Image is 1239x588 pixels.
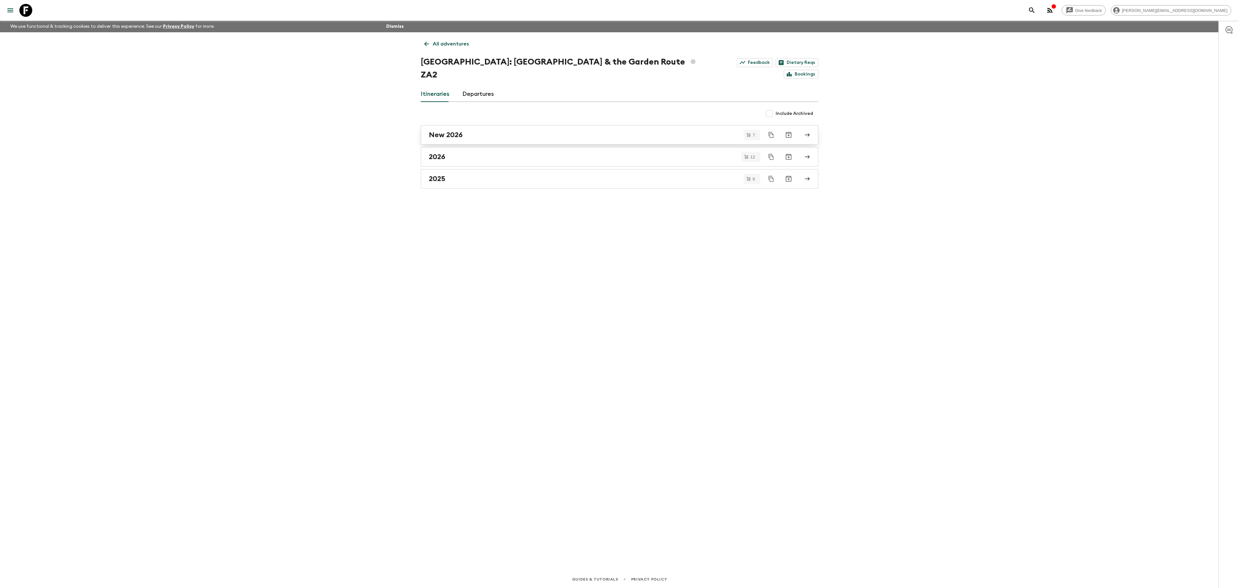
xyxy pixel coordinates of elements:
[421,86,449,102] a: Itineraries
[1072,8,1105,13] span: Give feedback
[433,40,469,48] p: All adventures
[765,151,777,163] button: Duplicate
[782,172,795,185] button: Archive
[8,21,217,32] p: We use functional & tracking cookies to deliver this experience. See our for more.
[421,37,472,50] a: All adventures
[163,24,194,29] a: Privacy Policy
[782,150,795,163] button: Archive
[4,4,17,17] button: menu
[429,131,463,139] h2: New 2026
[765,173,777,185] button: Duplicate
[749,133,759,137] span: 7
[429,175,445,183] h2: 2025
[784,70,818,79] a: Bookings
[1025,4,1038,17] button: search adventures
[776,58,818,67] a: Dietary Reqs
[385,22,405,31] button: Dismiss
[737,58,773,67] a: Feedback
[631,576,667,583] a: Privacy Policy
[765,129,777,141] button: Duplicate
[421,169,818,188] a: 2025
[782,128,795,141] button: Archive
[421,125,818,145] a: New 2026
[421,147,818,167] a: 2026
[572,576,618,583] a: Guides & Tutorials
[421,56,701,81] h1: [GEOGRAPHIC_DATA]: [GEOGRAPHIC_DATA] & the Garden Route ZA2
[429,153,445,161] h2: 2026
[462,86,494,102] a: Departures
[747,155,759,159] span: 12
[1062,5,1106,15] a: Give feedback
[1118,8,1231,13] span: [PERSON_NAME][EMAIL_ADDRESS][DOMAIN_NAME]
[749,177,759,181] span: 6
[1111,5,1231,15] div: [PERSON_NAME][EMAIL_ADDRESS][DOMAIN_NAME]
[776,110,813,117] span: Include Archived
